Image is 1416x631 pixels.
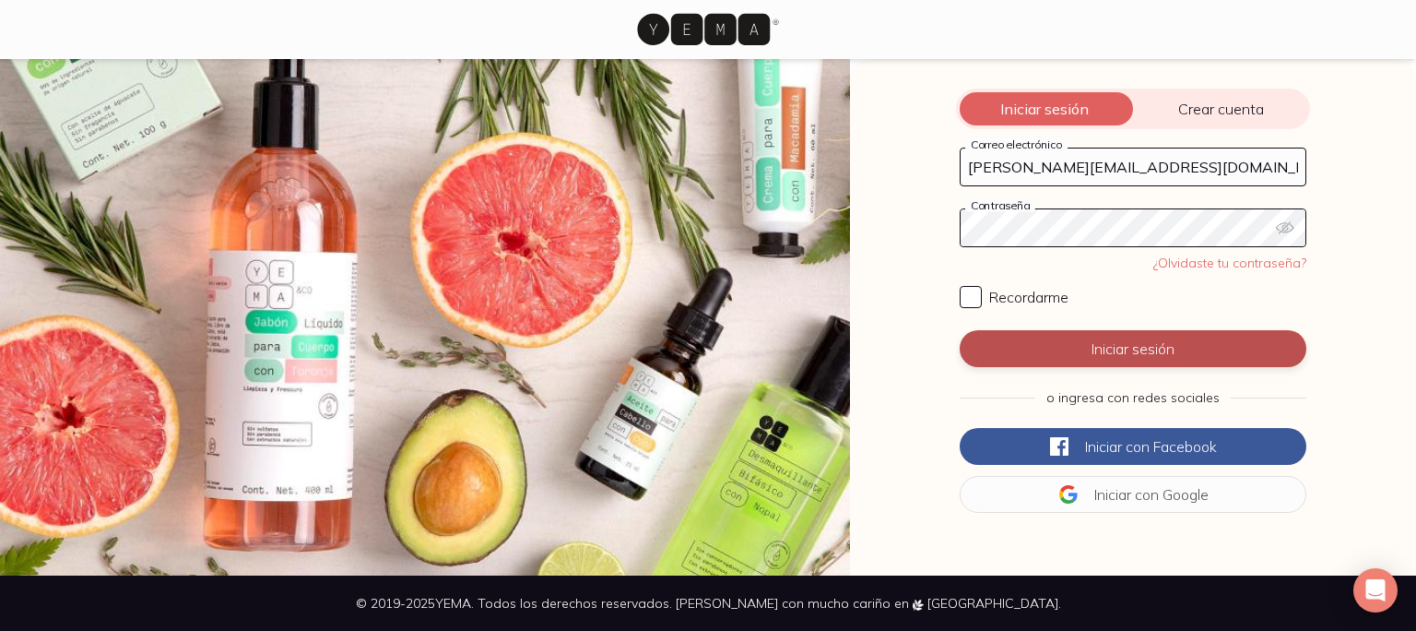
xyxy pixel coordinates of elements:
label: Contraseña [965,198,1035,212]
span: Iniciar con [1094,485,1159,504]
button: Iniciar conFacebook [960,428,1306,465]
div: Open Intercom Messenger [1353,568,1398,613]
span: o ingresa con redes sociales [1046,389,1220,406]
span: Iniciar con [1085,437,1150,456]
span: Crear cuenta [1133,100,1310,118]
a: ¿Olvidaste tu contraseña? [1153,255,1306,271]
span: Iniciar sesión [956,100,1133,118]
span: [PERSON_NAME] con mucho cariño en [GEOGRAPHIC_DATA]. [676,595,1061,612]
input: Recordarme [960,286,982,308]
button: Iniciar sesión [960,330,1306,367]
label: Correo electrónico [965,137,1068,151]
span: Recordarme [989,288,1068,306]
button: Iniciar conGoogle [960,476,1306,513]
